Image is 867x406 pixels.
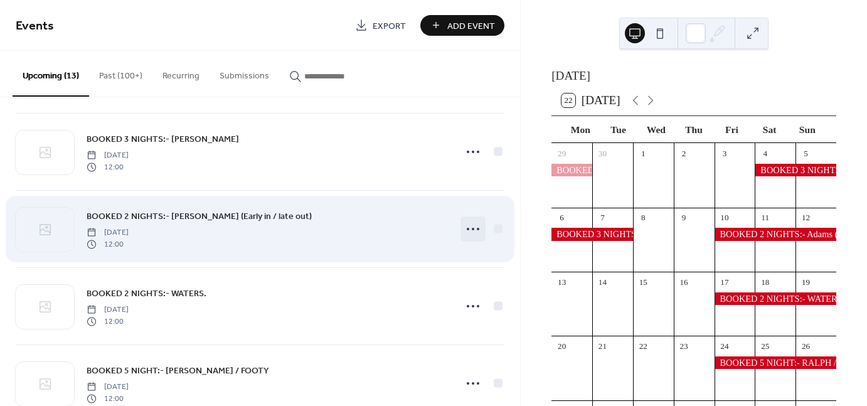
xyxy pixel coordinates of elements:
div: 14 [597,276,608,287]
button: Upcoming (13) [13,51,89,97]
div: 11 [760,212,771,223]
button: Past (100+) [89,51,152,95]
div: 10 [719,212,730,223]
span: [DATE] [87,150,129,161]
div: Thu [675,116,713,143]
div: 12 [800,212,811,223]
div: 17 [719,276,730,287]
div: Wed [637,116,675,143]
span: Export [373,19,406,33]
span: Add Event [447,19,495,33]
span: 12:00 [87,161,129,173]
a: Export [346,15,415,36]
div: Mon [561,116,599,143]
div: 30 [597,147,608,159]
div: 13 [556,276,567,287]
div: 9 [678,212,689,223]
div: 25 [760,341,771,352]
div: 20 [556,341,567,352]
span: [DATE] [87,304,129,316]
a: BOOKED 5 NIGHT:- [PERSON_NAME] / FOOTY [87,363,269,378]
div: BOOKED 3 NIGHTS:- Nason [551,228,633,240]
button: 22[DATE] [557,90,624,110]
div: Sun [789,116,826,143]
div: 5 [800,147,811,159]
div: 26 [800,341,811,352]
div: 22 [637,341,649,352]
a: BOOKED 2 NIGHTS:- WATERS. [87,286,206,301]
span: 12:00 [87,316,129,327]
button: Submissions [210,51,279,95]
span: BOOKED 5 NIGHT:- [PERSON_NAME] / FOOTY [87,365,269,378]
div: 23 [678,341,689,352]
div: 21 [597,341,608,352]
span: BOOKED 2 NIGHTS:- [PERSON_NAME] (Early in / late out) [87,210,312,223]
div: 19 [800,276,811,287]
button: Add Event [420,15,504,36]
button: Recurring [152,51,210,95]
span: 12:00 [87,393,129,404]
div: 1 [637,147,649,159]
div: 8 [637,212,649,223]
span: [DATE] [87,382,129,393]
div: 15 [637,276,649,287]
div: 29 [556,147,567,159]
a: BOOKED 2 NIGHTS:- [PERSON_NAME] (Early in / late out) [87,209,312,223]
div: 18 [760,276,771,287]
div: [DATE] [551,67,836,85]
div: 2 [678,147,689,159]
div: BOOKED 3 NIGHTS:- Nason [755,164,836,176]
div: Fri [713,116,750,143]
div: 4 [760,147,771,159]
div: BOOKED 2 NIGHTS:- Adams (Early in / late out) [715,228,836,240]
div: BOOKED 5 NIGHT:- RALPH / FOOTY [715,356,836,369]
div: Sat [750,116,788,143]
div: Tue [599,116,637,143]
span: 12:00 [87,238,129,250]
div: 6 [556,212,567,223]
div: BOOKED 2 NIGHTS:- WATERS. [715,292,836,305]
span: BOOKED 2 NIGHTS:- WATERS. [87,287,206,301]
div: 24 [719,341,730,352]
div: 7 [597,212,608,223]
div: 16 [678,276,689,287]
div: 3 [719,147,730,159]
a: BOOKED 3 NIGHTS:- [PERSON_NAME] [87,132,239,146]
span: [DATE] [87,227,129,238]
span: Events [16,14,54,38]
div: BOOKED 2 NIGHTS:- Dellafortuna (Early in) [551,164,592,176]
span: BOOKED 3 NIGHTS:- [PERSON_NAME] [87,133,239,146]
